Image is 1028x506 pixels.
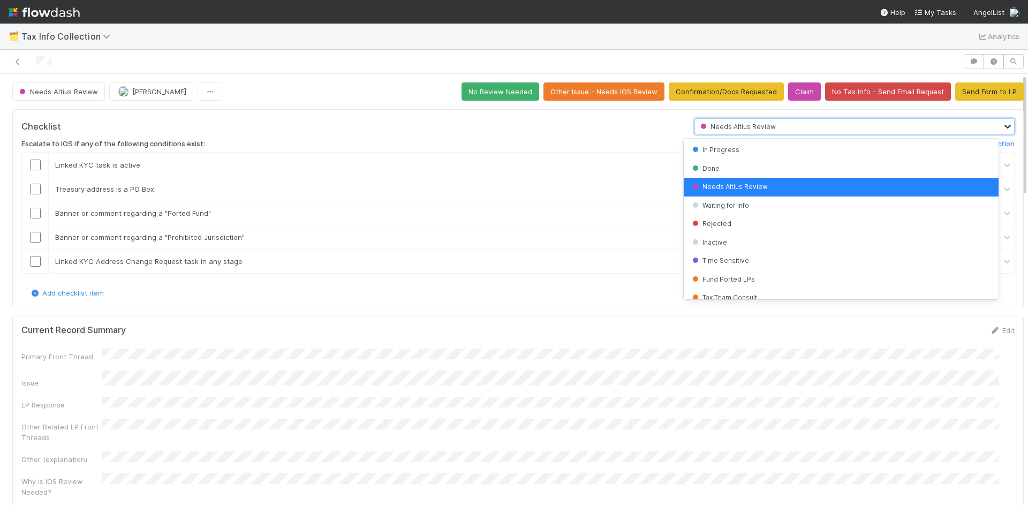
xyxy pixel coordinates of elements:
[690,183,768,191] span: Needs Altius Review
[21,122,61,132] h5: Checklist
[880,7,905,18] div: Help
[690,238,727,246] span: Inactive
[914,7,956,18] a: My Tasks
[669,82,784,101] button: Confirmation/Docs Requested
[690,256,749,265] span: Time Sensitive
[21,351,102,362] div: Primary Front Thread
[132,87,186,96] span: [PERSON_NAME]
[825,82,951,101] button: No Tax Info - Send Email Request
[21,421,102,443] div: Other Related LP Front Threads
[543,82,664,101] button: Other Issue - Needs IOS Review
[788,82,821,101] button: Claim
[21,140,205,148] h6: Escalate to IOS if any of the following conditions exist:
[462,82,539,101] button: No Review Needed
[55,161,140,169] span: Linked KYC task is active
[690,201,749,209] span: Waiting for Info
[690,146,739,154] span: In Progress
[690,293,757,301] span: Tax Team Consult
[21,31,116,42] span: Tax Info Collection
[12,82,105,101] button: Needs Altius Review
[55,257,243,266] span: Linked KYC Address Change Request task in any stage
[109,82,193,101] button: [PERSON_NAME]
[55,185,154,193] span: Treasury address is a PO Box
[1009,7,1019,18] img: avatar_0c8687a4-28be-40e9-aba5-f69283dcd0e7.png
[690,275,755,283] span: Fund Ported LPs
[55,209,211,217] span: Banner or comment regarding a "Ported Fund"
[118,86,129,97] img: avatar_0c8687a4-28be-40e9-aba5-f69283dcd0e7.png
[973,8,1004,17] span: AngelList
[55,233,245,241] span: Banner or comment regarding a "Prohibited Jurisdiction"
[29,289,104,297] a: Add checklist item
[914,8,956,17] span: My Tasks
[17,87,98,96] span: Needs Altius Review
[21,454,102,465] div: Other (explanation)
[690,164,720,172] span: Done
[21,399,102,410] div: LP Response
[21,377,102,388] div: Issue
[21,476,102,497] div: Why is IOS Review Needed?
[21,325,126,336] h5: Current Record Summary
[955,82,1024,101] button: Send Form to LP
[698,123,776,131] span: Needs Altius Review
[9,32,19,41] span: 🗂️
[690,220,731,228] span: Rejected
[9,3,80,21] img: logo-inverted-e16ddd16eac7371096b0.svg
[989,326,1015,335] a: Edit
[977,30,1019,43] a: Analytics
